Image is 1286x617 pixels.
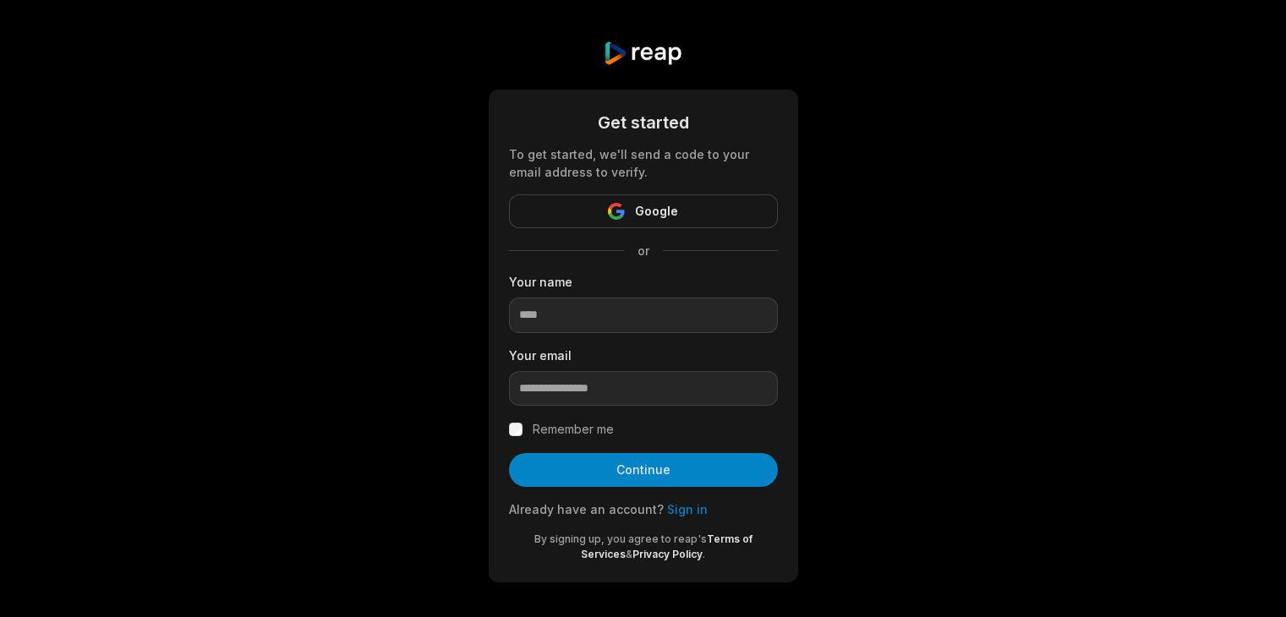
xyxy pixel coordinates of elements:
[509,453,778,487] button: Continue
[509,110,778,135] div: Get started
[533,419,614,440] label: Remember me
[509,273,778,291] label: Your name
[509,145,778,181] div: To get started, we'll send a code to your email address to verify.
[626,548,632,560] span: &
[703,548,705,560] span: .
[581,532,752,560] a: Terms of Services
[509,347,778,364] label: Your email
[632,548,703,560] a: Privacy Policy
[603,41,683,66] img: reap
[635,201,678,221] span: Google
[509,502,664,516] span: Already have an account?
[667,502,708,516] a: Sign in
[534,532,707,545] span: By signing up, you agree to reap's
[624,242,663,259] span: or
[509,194,778,228] button: Google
